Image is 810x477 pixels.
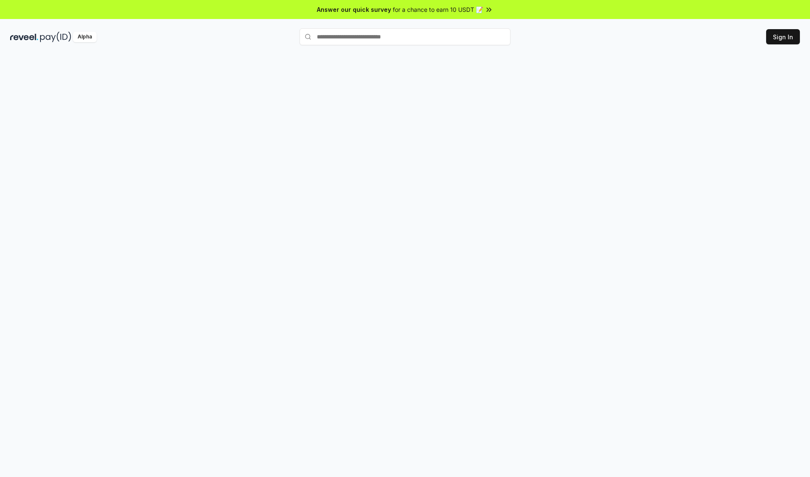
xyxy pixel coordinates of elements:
span: for a chance to earn 10 USDT 📝 [393,5,483,14]
img: reveel_dark [10,32,38,42]
span: Answer our quick survey [317,5,391,14]
button: Sign In [766,29,800,44]
img: pay_id [40,32,71,42]
div: Alpha [73,32,97,42]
